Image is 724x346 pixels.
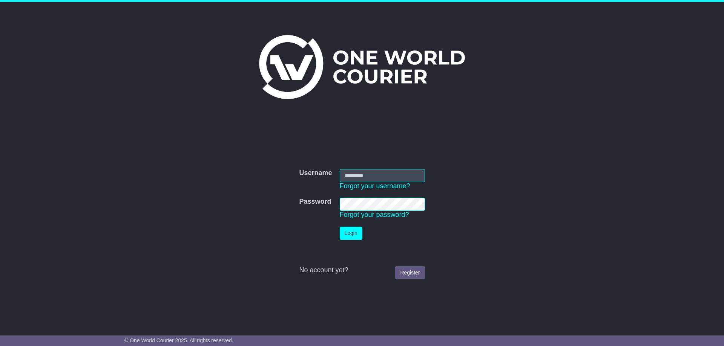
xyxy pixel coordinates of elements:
span: © One World Courier 2025. All rights reserved. [124,337,233,343]
a: Forgot your username? [340,182,410,190]
label: Password [299,198,331,206]
label: Username [299,169,332,177]
a: Register [395,266,425,279]
a: Forgot your password? [340,211,409,218]
button: Login [340,227,362,240]
div: No account yet? [299,266,425,274]
img: One World [259,35,465,99]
